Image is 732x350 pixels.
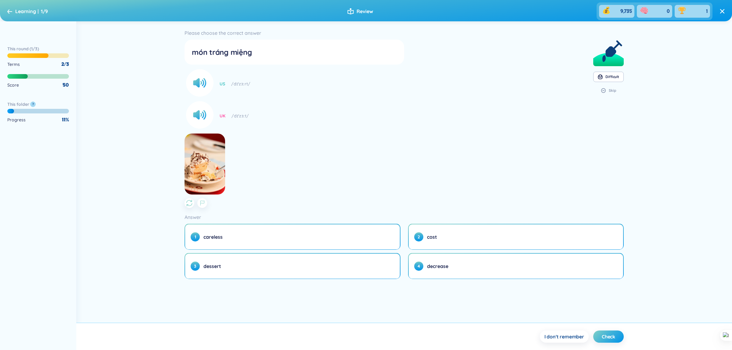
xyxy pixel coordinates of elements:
[602,333,615,340] span: Check
[427,263,448,270] span: decrease
[620,8,632,15] span: 9,735
[605,74,619,79] div: Difficult
[414,232,423,241] span: 2
[7,61,20,68] div: Terms
[203,263,221,270] span: dessert
[544,333,584,340] span: I don't remember
[593,330,624,343] button: Check
[185,224,400,249] button: 1careless
[7,82,19,88] div: Score
[185,213,624,221] div: Answer
[231,112,249,119] span: /dɪˈzɜːt/
[706,8,708,15] span: 1
[203,234,223,240] span: careless
[191,262,200,271] span: 3
[540,330,589,343] button: I don't remember
[7,6,48,16] a: Learning1/9
[231,80,250,87] span: /dɪˈzɜːrt/
[414,262,423,271] span: 4
[667,8,670,15] span: 0
[409,254,623,279] button: 4decrease
[7,116,26,123] div: Progress
[357,8,373,15] span: Review
[220,112,225,119] span: UK
[41,8,48,14] span: 1/9
[15,8,36,14] span: Learning
[7,46,69,52] h6: This round ( 1 / 3 )
[609,88,616,93] div: Skip
[185,29,404,37] div: Please choose the correct answer
[409,224,623,249] button: 2cost
[427,234,437,240] span: cost
[185,254,400,279] button: 3dessert
[593,86,624,95] button: Skip
[192,47,397,57] div: món tráng miệng
[63,82,69,88] span: 50
[220,80,225,87] span: US
[7,101,29,107] h6: This folder
[62,116,69,123] div: 11 %
[30,102,36,107] button: ?
[61,61,69,68] div: 2/3
[593,72,624,82] button: Difficult
[191,232,200,241] span: 1
[185,134,225,195] img: dessert402309464083.jpg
